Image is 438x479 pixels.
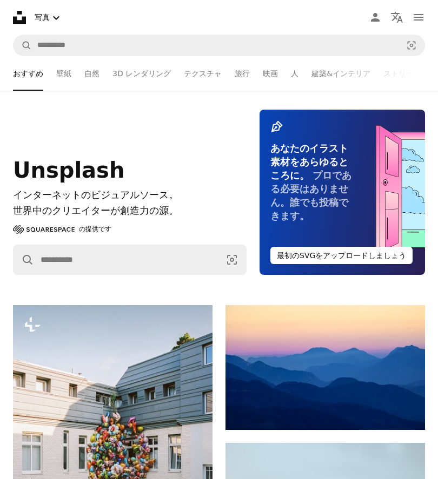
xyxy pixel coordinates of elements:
a: 壁紙 [56,56,71,91]
a: 旅行 [235,56,250,91]
a: 映画 [263,56,278,91]
a: ログイン / 登録する [364,6,386,28]
button: ビジュアル検索 [218,245,246,274]
span: あなたのイラスト素材をあらゆるところに。 [270,143,348,181]
a: 建物のファサードに色とりどりの風船が大群で並んでいます。 [13,435,213,444]
form: サイト内でビジュアルを探す [13,245,247,275]
button: 最初のSVGをアップロードしましょう [270,247,413,264]
form: サイト内でビジュアルを探す [13,35,425,56]
img: パステルカラーの空の下に重ねられた青い山々 [225,305,425,430]
button: 言語 [386,6,408,28]
button: Unsplashで検索する [14,35,32,56]
h1: インターネットのビジュアルソース。 [13,187,247,203]
a: パステルカラーの空の下に重ねられた青い山々 [225,362,425,372]
span: Unsplash [13,158,124,183]
button: メニュー [408,6,429,28]
a: 自然 [84,56,99,91]
a: 建築&インテリア [311,56,370,91]
a: 人 [291,56,298,91]
button: Unsplashで検索する [14,245,34,274]
p: 世界中のクリエイターが創造力の源。 [13,203,247,219]
a: 3D レンダリング [112,56,171,91]
a: ホーム — Unsplash [13,11,26,24]
a: の提供です [13,223,111,236]
a: テクスチャ [184,56,222,91]
button: 商品タイプを選択 [30,6,67,29]
button: ビジュアル検索 [399,35,424,56]
span: プロである必要はありません。誰でも投稿できます。 [270,170,351,221]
